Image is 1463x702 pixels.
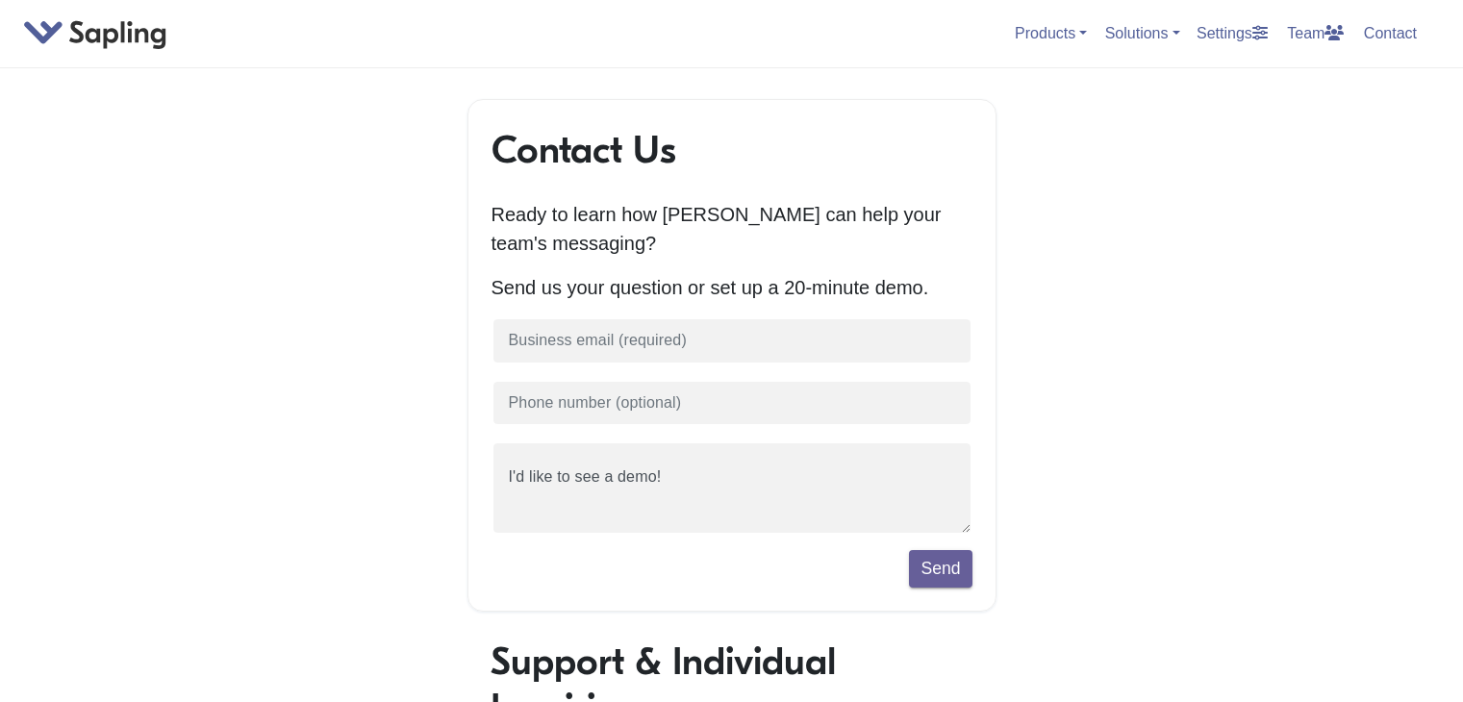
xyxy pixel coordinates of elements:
a: Settings [1189,17,1275,49]
h1: Contact Us [492,127,972,173]
textarea: I'd like to see a demo! [492,441,972,535]
button: Send [909,550,971,587]
p: Send us your question or set up a 20-minute demo. [492,273,972,302]
a: Solutions [1105,25,1180,41]
input: Phone number (optional) [492,380,972,427]
input: Business email (required) [492,317,972,364]
p: Ready to learn how [PERSON_NAME] can help your team's messaging? [492,200,972,258]
a: Products [1015,25,1087,41]
a: Contact [1356,17,1425,49]
a: Team [1279,17,1351,49]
